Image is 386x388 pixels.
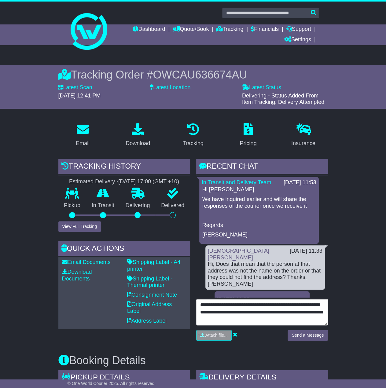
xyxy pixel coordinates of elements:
a: Settings [284,35,311,45]
a: Original Address Label [127,301,172,314]
div: Tracking [182,139,203,148]
p: [PERSON_NAME] [202,232,316,238]
a: Download [122,121,154,150]
span: [DATE] 12:41 PM [58,93,101,99]
a: Shipping Label - A4 printer [127,259,180,272]
div: RECENT CHAT [196,159,328,175]
a: Tracking [216,24,243,35]
p: Hi [PERSON_NAME] [202,186,316,193]
p: Delivering [120,202,156,209]
button: View Full Tracking [58,221,101,232]
a: Consignment Note [127,292,177,298]
div: [DATE] 11:53 [284,179,316,186]
a: Pricing [236,121,260,150]
div: Quick Actions [58,241,190,258]
a: Quote/Book [173,24,209,35]
a: [DEMOGRAPHIC_DATA][PERSON_NAME] [208,248,269,261]
a: Email Documents [62,259,111,265]
a: Address Label [127,318,167,324]
button: Send a Message [288,330,328,341]
p: In Transit [86,202,120,209]
label: Latest Status [242,84,281,91]
a: Dashboard [132,24,165,35]
span: Delivering - Status Added From Item Tracking. Delivery Attempted [242,93,324,105]
h3: Booking Details [58,354,328,367]
p: Regards [202,222,316,229]
div: Insurance [291,139,315,148]
div: Pricing [240,139,256,148]
label: Latest Location [150,84,190,91]
a: In Transit and Delivery Team [202,179,271,185]
a: Tracking [178,121,207,150]
div: [DATE] 17:00 (GMT +10) [118,178,179,185]
a: Financials [251,24,279,35]
div: Tracking Order # [58,68,328,81]
span: OWCAU636674AU [153,68,247,81]
a: Support [286,24,311,35]
div: [DATE] 11:02 [217,297,307,303]
a: Download Documents [62,269,92,282]
a: Email [72,121,94,150]
a: Insurance [287,121,319,150]
div: [DATE] 11:33 [290,248,322,254]
div: Download [126,139,150,148]
a: Shipping Label - Thermal printer [127,276,172,288]
div: Tracking history [58,159,190,175]
div: Delivery Details [196,370,328,386]
div: Pickup Details [58,370,190,386]
span: © One World Courier 2025. All rights reserved. [68,381,156,386]
div: Email [76,139,90,148]
div: Estimated Delivery - [58,178,190,185]
div: Hi, Does that mean that the person at that address was not the name on the order or that they cou... [208,261,322,287]
p: Pickup [58,202,86,209]
label: Latest Scan [58,84,92,91]
p: Delivered [156,202,190,209]
p: We have inquired earlier and will share the responses of the courier once we receive it [202,196,316,209]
